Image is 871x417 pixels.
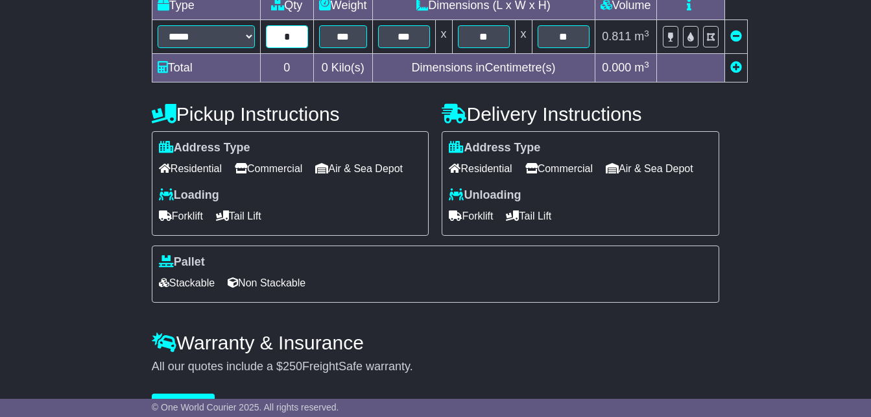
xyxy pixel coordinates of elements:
a: Add new item [730,61,742,74]
button: Get Quotes [152,394,215,416]
span: Tail Lift [506,206,551,226]
span: Tail Lift [216,206,261,226]
span: 250 [283,360,302,373]
a: Remove this item [730,30,742,43]
span: Residential [449,158,512,179]
span: 0.811 [602,30,631,43]
span: Commercial [235,158,302,179]
h4: Warranty & Insurance [152,332,719,353]
label: Loading [159,188,219,203]
sup: 3 [644,29,649,38]
span: 0 [322,61,328,74]
td: Dimensions in Centimetre(s) [372,54,595,82]
h4: Delivery Instructions [442,103,719,125]
div: All our quotes include a $ FreightSafe warranty. [152,360,719,374]
span: Non Stackable [228,273,305,293]
td: Kilo(s) [313,54,372,82]
label: Pallet [159,255,205,270]
label: Address Type [159,141,250,155]
td: Total [152,54,260,82]
span: © One World Courier 2025. All rights reserved. [152,402,339,412]
span: Forklift [159,206,203,226]
td: x [435,20,452,54]
span: Forklift [449,206,493,226]
span: Air & Sea Depot [606,158,693,179]
span: m [634,30,649,43]
span: Air & Sea Depot [315,158,403,179]
span: 0.000 [602,61,631,74]
span: Stackable [159,273,215,293]
span: m [634,61,649,74]
label: Unloading [449,188,521,203]
td: x [515,20,532,54]
td: 0 [260,54,313,82]
sup: 3 [644,60,649,69]
h4: Pickup Instructions [152,103,429,125]
label: Address Type [449,141,540,155]
span: Commercial [525,158,593,179]
span: Residential [159,158,222,179]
